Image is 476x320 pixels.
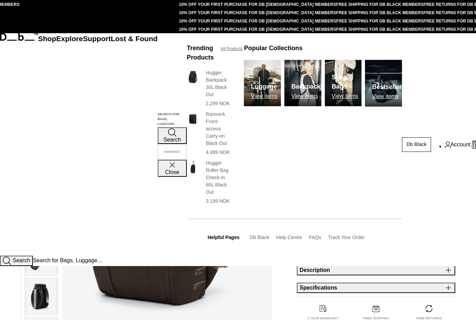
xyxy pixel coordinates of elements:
[402,137,431,152] a: Db Black
[56,35,83,43] a: Explore
[24,277,58,315] button: Hugger Backpack 25L Cappuccino
[206,111,230,147] h3: Ramverk Front-access Carry-on Black Out
[12,257,30,263] span: Search
[297,265,455,275] button: Description
[206,149,230,155] span: 4.499 NOK
[187,69,199,85] img: Hugger Backpack 30L Black Out
[38,35,56,43] a: Shop
[206,198,230,204] span: 3.199 NOK
[221,46,243,52] a: All Products
[336,10,424,15] a: FREE SHIPPING FOR DB BLACK MEMBERS
[244,60,281,106] a: Db Luggage View items
[187,111,199,126] img: Ramverk Front-access Carry-on Black Out
[336,2,424,7] a: FREE SHIPPING FOR DB BLACK MEMBERS
[83,35,111,43] a: Support
[187,159,199,175] img: Hugger Roller Bag Check-in 60L Black Out
[179,27,336,32] a: 10% OFF YOUR FIRST PURCHASE FOR DB [DEMOGRAPHIC_DATA] MEMBERS
[328,235,365,240] a: Track Your Order
[372,82,405,92] h3: Bestsellers
[163,137,181,143] span: Search
[206,101,230,106] span: 2.299 NOK
[276,235,302,240] a: Help Centre
[450,140,470,149] span: Account
[179,10,336,15] a: 10% OFF YOUR FIRST PURCHASE FOR DB [DEMOGRAPHIC_DATA] MEMBERS
[336,19,424,24] a: FREE SHIPPING FOR DB BLACK MEMBERS
[325,60,362,106] a: Db Sling Bags View items
[325,60,362,106] img: Db
[187,44,214,62] h3: Trending Products
[244,60,281,106] img: Db
[291,93,324,99] p: View items
[251,82,277,91] h3: Luggage
[158,127,187,144] button: Search
[208,234,240,241] h3: Helpful Pages
[206,159,230,196] h3: Hugger Roller Bag Check-in 60L Black Out
[38,33,158,256] nav: Main Navigation
[332,93,362,99] p: View items
[372,93,405,100] p: View items
[158,160,187,176] button: Close
[365,60,402,107] a: Db Bestsellers View items
[165,169,179,175] span: Close
[332,73,362,91] h3: Sling Bags
[309,235,321,240] a: FAQs
[206,69,230,98] h3: Hugger Backpack 30L Black Out
[111,35,157,43] a: Lost & Found
[291,82,324,91] h3: Backpacks
[297,283,455,293] button: Specifications
[336,27,424,32] a: FREE SHIPPING FOR DB BLACK MEMBERS
[365,60,402,107] img: Db
[27,278,56,314] img: Hugger Backpack 25L Cappuccino
[187,69,230,107] a: Hugger Backpack 30L Black Out Hugger Backpack 30L Black Out 2.299 NOK
[187,159,230,205] a: Hugger Roller Bag Check-in 60L Black Out Hugger Roller Bag Check-in 60L Black Out 3.199 NOK
[445,140,470,149] a: Account
[284,60,321,106] a: Db Backpacks View items
[284,60,321,106] img: Db
[187,111,230,156] a: Ramverk Front-access Carry-on Black Out Ramverk Front-access Carry-on Black Out 4.499 NOK
[179,19,336,24] a: 10% OFF YOUR FIRST PURCHASE FOR DB [DEMOGRAPHIC_DATA] MEMBERS
[179,2,336,7] a: 10% OFF YOUR FIRST PURCHASE FOR DB [DEMOGRAPHIC_DATA] MEMBERS
[251,93,277,99] p: View items
[158,112,187,127] label: Search for Bags, Luggage...
[244,44,302,53] h3: Popular Collections
[250,235,269,240] a: Db Black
